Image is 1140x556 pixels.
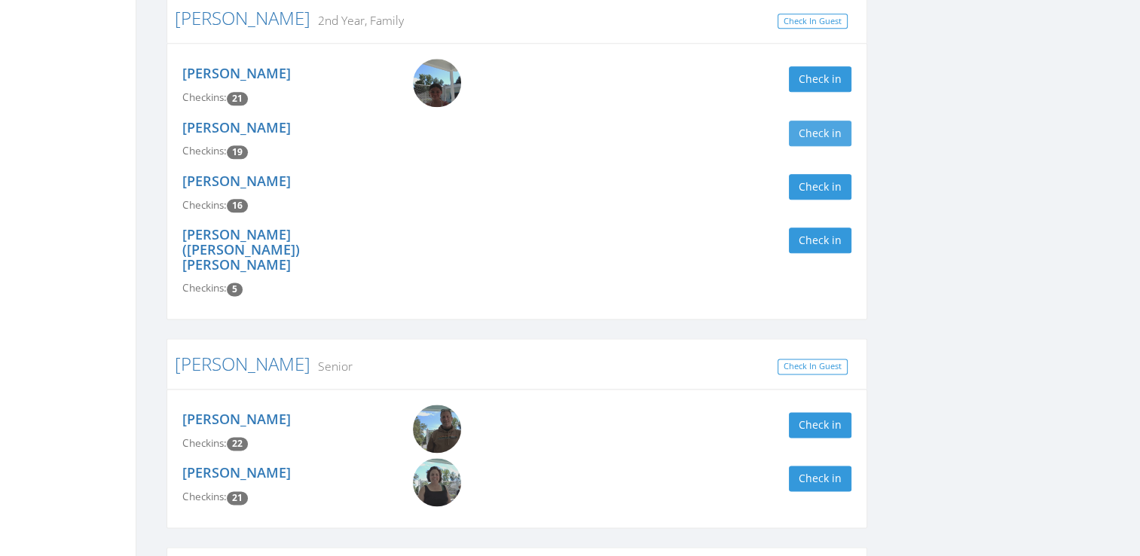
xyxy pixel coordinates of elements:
a: [PERSON_NAME] [182,64,291,82]
a: Check In Guest [778,14,848,29]
small: Senior [310,358,353,374]
img: Skylar_Anderson.png [413,59,461,107]
span: Checkins: [182,144,227,157]
button: Check in [789,121,851,146]
span: Checkin count [227,491,248,505]
span: Checkin count [227,199,248,212]
button: Check in [789,228,851,253]
span: Checkin count [227,92,248,105]
span: Checkins: [182,281,227,295]
img: David_Smith.png [413,405,461,453]
span: Checkins: [182,490,227,503]
button: Check in [789,412,851,438]
span: Checkins: [182,436,227,450]
a: [PERSON_NAME] [182,410,291,428]
span: Checkins: [182,90,227,104]
button: Check in [789,66,851,92]
span: Checkins: [182,198,227,212]
a: [PERSON_NAME] [175,5,310,30]
a: [PERSON_NAME] ([PERSON_NAME]) [PERSON_NAME] [182,225,300,273]
button: Check in [789,466,851,491]
img: Dawn_Treece-Smith.png [413,458,461,506]
a: [PERSON_NAME] [175,351,310,376]
span: Checkin count [227,283,243,296]
a: [PERSON_NAME] [182,172,291,190]
a: [PERSON_NAME] [182,118,291,136]
button: Check in [789,174,851,200]
span: Checkin count [227,437,248,451]
span: Checkin count [227,145,248,159]
a: [PERSON_NAME] [182,463,291,481]
small: 2nd Year, Family [310,12,404,29]
a: Check In Guest [778,359,848,374]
